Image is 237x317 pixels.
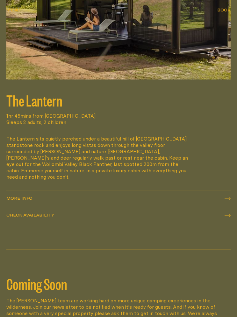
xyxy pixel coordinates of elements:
[217,8,231,12] span: Book
[6,8,20,12] span: Menu
[6,196,32,200] span: More info
[6,92,231,107] h2: The Lantern
[217,7,231,14] button: show booking tray
[6,190,231,207] a: More info
[6,276,231,291] h2: Coming Soon
[6,207,231,224] button: check availability
[6,119,231,125] span: Sleeps 2 adults, 2 children
[6,213,54,217] span: Check availability
[6,7,20,14] button: show menu
[6,135,190,180] div: The Lantern sits quietly perched under a beautiful hill of [GEOGRAPHIC_DATA] standstone rock and ...
[6,113,231,119] span: 1hr 45mins from [GEOGRAPHIC_DATA]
